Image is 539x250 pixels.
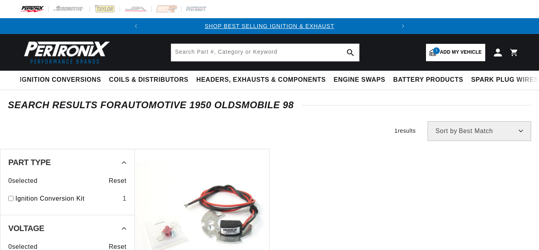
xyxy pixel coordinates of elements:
[440,49,482,56] span: Add my vehicle
[393,76,463,84] span: Battery Products
[342,44,359,61] button: search button
[109,176,126,186] span: Reset
[428,121,531,141] select: Sort by
[8,176,38,186] span: 0 selected
[426,44,485,61] a: 1Add my vehicle
[122,194,126,204] div: 1
[205,23,334,29] a: SHOP BEST SELLING IGNITION & EXHAUST
[192,71,330,89] summary: Headers, Exhausts & Components
[8,224,44,232] span: Voltage
[389,71,467,89] summary: Battery Products
[8,158,51,166] span: Part Type
[109,76,188,84] span: Coils & Distributors
[394,128,416,134] span: 1 results
[144,22,395,30] div: Announcement
[334,76,385,84] span: Engine Swaps
[144,22,395,30] div: 1 of 2
[435,128,457,134] span: Sort by
[105,71,192,89] summary: Coils & Distributors
[171,44,359,61] input: Search Part #, Category or Keyword
[8,101,531,109] div: SEARCH RESULTS FOR Automotive 1950 Oldsmobile 98
[433,47,440,54] span: 1
[395,18,411,34] button: Translation missing: en.sections.announcements.next_announcement
[20,39,111,66] img: Pertronix
[20,71,105,89] summary: Ignition Conversions
[15,194,119,204] a: Ignition Conversion Kit
[471,76,538,84] span: Spark Plug Wires
[196,76,326,84] span: Headers, Exhausts & Components
[20,76,101,84] span: Ignition Conversions
[330,71,389,89] summary: Engine Swaps
[128,18,144,34] button: Translation missing: en.sections.announcements.previous_announcement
